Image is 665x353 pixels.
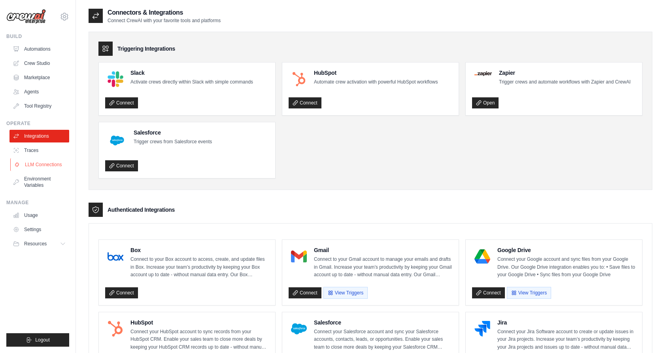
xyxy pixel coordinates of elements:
[9,209,69,222] a: Usage
[9,57,69,70] a: Crew Studio
[6,199,69,206] div: Manage
[6,9,46,24] img: Logo
[474,71,492,76] img: Zapier Logo
[497,256,636,279] p: Connect your Google account and sync files from your Google Drive. Our Google Drive integration e...
[130,246,269,254] h4: Box
[291,249,307,264] img: Gmail Logo
[9,130,69,142] a: Integrations
[6,333,69,347] button: Logout
[105,97,138,108] a: Connect
[289,97,321,108] a: Connect
[130,78,253,86] p: Activate crews directly within Slack with simple commands
[24,241,47,247] span: Resources
[499,69,631,77] h4: Zapier
[130,256,269,279] p: Connect to your Box account to access, create, and update files in Box. Increase your team’s prod...
[105,160,138,171] a: Connect
[291,71,307,87] img: HubSpot Logo
[314,328,452,351] p: Connect your Salesforce account and sync your Salesforce accounts, contacts, leads, or opportunit...
[6,33,69,40] div: Build
[9,223,69,236] a: Settings
[9,71,69,84] a: Marketplace
[130,69,253,77] h4: Slack
[6,120,69,127] div: Operate
[497,319,636,326] h4: Jira
[134,138,212,146] p: Trigger crews from Salesforce events
[108,206,175,214] h3: Authenticated Integrations
[108,71,123,87] img: Slack Logo
[472,97,499,108] a: Open
[314,319,452,326] h4: Salesforce
[108,249,123,264] img: Box Logo
[9,237,69,250] button: Resources
[9,43,69,55] a: Automations
[474,321,490,337] img: Jira Logo
[117,45,175,53] h3: Triggering Integrations
[10,158,70,171] a: LLM Connections
[497,246,636,254] h4: Google Drive
[497,328,636,351] p: Connect your Jira Software account to create or update issues in your Jira projects. Increase you...
[130,328,269,351] p: Connect your HubSpot account to sync records from your HubSpot CRM. Enable your sales team to clo...
[499,78,631,86] p: Trigger crews and automate workflows with Zapier and CrewAI
[130,319,269,326] h4: HubSpot
[472,287,505,298] a: Connect
[9,100,69,112] a: Tool Registry
[35,337,50,343] span: Logout
[289,287,321,298] a: Connect
[314,256,452,279] p: Connect to your Gmail account to manage your emails and drafts in Gmail. Increase your team’s pro...
[105,287,138,298] a: Connect
[314,246,452,254] h4: Gmail
[314,78,438,86] p: Automate crew activation with powerful HubSpot workflows
[108,321,123,337] img: HubSpot Logo
[314,69,438,77] h4: HubSpot
[9,85,69,98] a: Agents
[9,144,69,157] a: Traces
[291,321,307,337] img: Salesforce Logo
[323,287,368,299] button: View Triggers
[507,287,551,299] button: View Triggers
[9,173,69,192] a: Environment Variables
[474,249,490,264] img: Google Drive Logo
[134,129,212,137] h4: Salesforce
[108,131,127,150] img: Salesforce Logo
[108,8,221,17] h2: Connectors & Integrations
[108,17,221,24] p: Connect CrewAI with your favorite tools and platforms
